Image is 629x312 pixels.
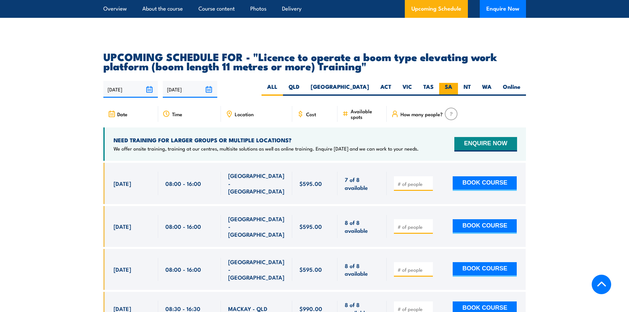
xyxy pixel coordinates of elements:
[103,81,158,98] input: From date
[345,219,379,234] span: 8 of 8 available
[454,137,517,152] button: ENQUIRE NOW
[306,111,316,117] span: Cost
[458,83,476,96] label: NT
[397,83,418,96] label: VIC
[228,172,285,195] span: [GEOGRAPHIC_DATA] - [GEOGRAPHIC_DATA]
[375,83,397,96] label: ACT
[165,265,201,273] span: 08:00 - 16:00
[114,145,419,152] p: We offer onsite training, training at our centres, multisite solutions as well as online training...
[114,265,131,273] span: [DATE]
[228,258,285,281] span: [GEOGRAPHIC_DATA] - [GEOGRAPHIC_DATA]
[299,265,322,273] span: $595.00
[299,180,322,187] span: $595.00
[283,83,305,96] label: QLD
[453,176,517,191] button: BOOK COURSE
[305,83,375,96] label: [GEOGRAPHIC_DATA]
[476,83,497,96] label: WA
[114,223,131,230] span: [DATE]
[299,223,322,230] span: $595.00
[345,176,379,191] span: 7 of 8 available
[401,111,443,117] span: How many people?
[453,219,517,234] button: BOOK COURSE
[172,111,182,117] span: Time
[418,83,439,96] label: TAS
[117,111,127,117] span: Date
[262,83,283,96] label: ALL
[497,83,526,96] label: Online
[114,180,131,187] span: [DATE]
[165,180,201,187] span: 08:00 - 16:00
[163,81,217,98] input: To date
[114,136,419,144] h4: NEED TRAINING FOR LARGER GROUPS OR MULTIPLE LOCATIONS?
[351,108,382,120] span: Available spots
[165,223,201,230] span: 08:00 - 16:00
[103,52,526,70] h2: UPCOMING SCHEDULE FOR - "Licence to operate a boom type elevating work platform (boom length 11 m...
[398,266,431,273] input: # of people
[453,262,517,277] button: BOOK COURSE
[345,262,379,277] span: 8 of 8 available
[398,181,431,187] input: # of people
[235,111,254,117] span: Location
[398,224,431,230] input: # of people
[228,215,285,238] span: [GEOGRAPHIC_DATA] - [GEOGRAPHIC_DATA]
[439,83,458,96] label: SA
